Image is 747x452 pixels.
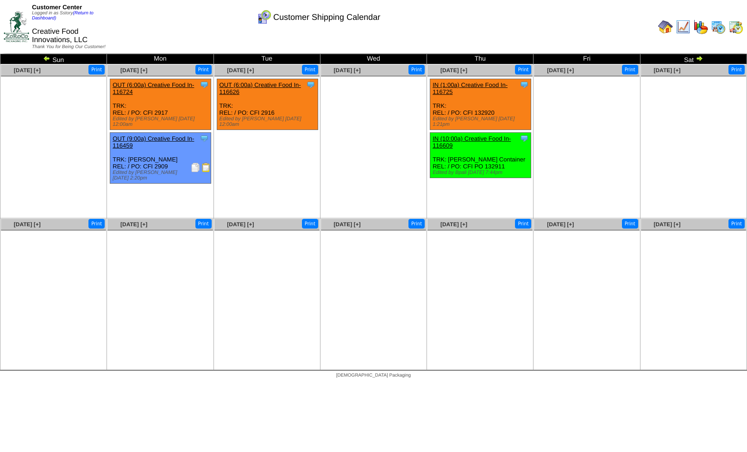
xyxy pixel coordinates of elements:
[430,133,531,178] div: TRK: [PERSON_NAME] Container REL: / PO: CFI PO 132911
[4,11,29,42] img: ZoRoCo_Logo(Green%26Foil)%20jpg.webp
[195,65,212,74] button: Print
[693,19,708,34] img: graph.gif
[547,67,574,74] a: [DATE] [+]
[32,44,106,50] span: Thank You for Being Our Customer!
[696,55,703,62] img: arrowright.gif
[217,79,318,130] div: TRK: REL: / PO: CFI 2916
[32,11,94,21] span: Logged in as Sstory
[433,170,531,175] div: Edited by Bpali [DATE] 7:44pm
[440,67,467,74] a: [DATE] [+]
[32,28,88,44] span: Creative Food Innovations, LLC
[515,65,531,74] button: Print
[622,219,638,229] button: Print
[191,163,200,172] img: Packing Slip
[676,19,691,34] img: line_graph.gif
[213,54,320,64] td: Tue
[728,65,745,74] button: Print
[334,221,361,228] a: [DATE] [+]
[227,221,254,228] a: [DATE] [+]
[534,54,640,64] td: Fri
[658,19,673,34] img: home.gif
[547,221,574,228] a: [DATE] [+]
[110,133,211,184] div: TRK: [PERSON_NAME] REL: / PO: CFI 2909
[408,219,425,229] button: Print
[113,81,194,95] a: OUT (6:00a) Creative Food In-116724
[107,54,213,64] td: Mon
[200,134,209,143] img: Tooltip
[440,221,467,228] a: [DATE] [+]
[195,219,212,229] button: Print
[220,116,318,127] div: Edited by [PERSON_NAME] [DATE] 12:00am
[113,170,211,181] div: Edited by [PERSON_NAME] [DATE] 2:20pm
[728,219,745,229] button: Print
[711,19,726,34] img: calendarprod.gif
[520,80,529,89] img: Tooltip
[427,54,534,64] td: Thu
[320,54,427,64] td: Wed
[113,135,194,149] a: OUT (9:00a) Creative Food In-116459
[302,65,318,74] button: Print
[110,79,211,130] div: TRK: REL: / PO: CFI 2917
[430,79,531,130] div: TRK: REL: / PO: CFI 132920
[640,54,747,64] td: Sat
[120,67,147,74] a: [DATE] [+]
[200,80,209,89] img: Tooltip
[302,219,318,229] button: Print
[515,219,531,229] button: Print
[32,11,94,21] a: (Return to Dashboard)
[408,65,425,74] button: Print
[336,373,411,378] span: [DEMOGRAPHIC_DATA] Packaging
[120,221,147,228] a: [DATE] [+]
[622,65,638,74] button: Print
[88,219,105,229] button: Print
[32,4,82,11] span: Customer Center
[273,12,380,22] span: Customer Shipping Calendar
[306,80,315,89] img: Tooltip
[653,67,680,74] a: [DATE] [+]
[14,67,41,74] a: [DATE] [+]
[433,135,511,149] a: IN (10:00a) Creative Food In-116609
[257,10,271,25] img: calendarcustomer.gif
[520,134,529,143] img: Tooltip
[653,221,680,228] a: [DATE] [+]
[227,67,254,74] a: [DATE] [+]
[728,19,743,34] img: calendarinout.gif
[88,65,105,74] button: Print
[220,81,301,95] a: OUT (6:00a) Creative Food In-116626
[14,221,41,228] a: [DATE] [+]
[433,81,508,95] a: IN (1:00a) Creative Food In-116725
[0,54,107,64] td: Sun
[201,163,211,172] img: Bill of Lading
[334,67,361,74] a: [DATE] [+]
[43,55,50,62] img: arrowleft.gif
[433,116,531,127] div: Edited by [PERSON_NAME] [DATE] 1:21pm
[113,116,211,127] div: Edited by [PERSON_NAME] [DATE] 12:00am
